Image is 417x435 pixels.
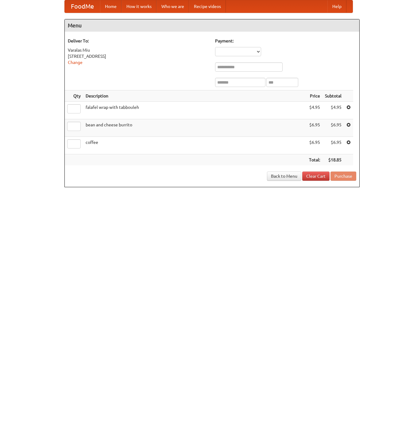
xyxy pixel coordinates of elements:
div: Varalas Miu [68,47,209,53]
a: Back to Menu [267,172,301,181]
td: $6.95 [322,119,344,137]
a: Change [68,60,83,65]
button: Purchase [330,172,356,181]
td: $4.95 [322,102,344,119]
a: Home [100,0,122,13]
td: $6.95 [307,137,322,154]
a: Help [327,0,346,13]
a: Clear Cart [302,172,330,181]
th: Price [307,90,322,102]
a: Who we are [156,0,189,13]
div: [STREET_ADDRESS] [68,53,209,59]
td: $6.95 [322,137,344,154]
td: $4.95 [307,102,322,119]
th: Qty [65,90,83,102]
h5: Deliver To: [68,38,209,44]
td: $6.95 [307,119,322,137]
th: Total: [307,154,322,166]
a: How it works [122,0,156,13]
a: FoodMe [65,0,100,13]
h5: Payment: [215,38,356,44]
a: Recipe videos [189,0,226,13]
td: bean and cheese burrito [83,119,307,137]
th: Description [83,90,307,102]
td: coffee [83,137,307,154]
th: $18.85 [322,154,344,166]
td: falafel wrap with tabbouleh [83,102,307,119]
th: Subtotal [322,90,344,102]
h4: Menu [65,19,359,32]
